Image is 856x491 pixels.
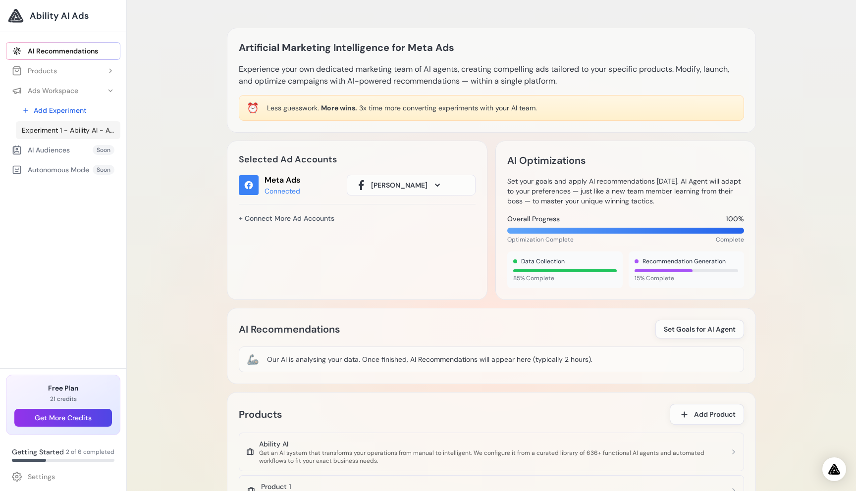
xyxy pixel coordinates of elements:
[321,103,357,112] span: More wins.
[635,274,738,282] span: 15% Complete
[239,40,454,55] h1: Artificial Marketing Intelligence for Meta Ads
[6,42,120,60] a: AI Recommendations
[347,175,476,196] button: [PERSON_NAME]
[30,9,89,23] span: Ability AI Ads
[259,439,730,449] div: Ability AI
[642,257,726,265] span: Recommendation Generation
[716,236,744,244] span: Complete
[259,449,730,465] div: Get an AI system that transforms your operations from manual to intelligent. We configure it from...
[694,409,736,419] span: Add Product
[247,352,259,366] div: 🦾
[239,63,744,87] p: Experience your own dedicated marketing team of AI agents, creating compelling ads tailored to yo...
[12,66,57,76] div: Products
[93,145,114,155] span: Soon
[6,82,120,99] button: Ads Workspace
[239,152,476,166] h2: Selected Ad Accounts
[8,8,118,24] a: Ability AI Ads
[16,101,120,119] a: Add Experiment
[822,457,846,481] div: Open Intercom Messenger
[12,447,64,457] span: Getting Started
[12,165,89,175] div: Autonomous Mode
[66,448,114,456] span: 2 of 6 completed
[16,121,120,139] a: Experiment 1 - Ability AI - Ability AI
[267,103,319,112] span: Less guesswork.
[14,395,112,403] p: 21 credits
[6,468,120,486] a: Settings
[513,274,617,282] span: 85% Complete
[371,180,428,190] span: [PERSON_NAME]
[726,214,744,224] span: 100%
[14,409,112,427] button: Get More Credits
[22,125,114,135] span: Experiment 1 - Ability AI - Ability AI
[12,145,70,155] div: AI Audiences
[14,383,112,393] h3: Free Plan
[239,321,340,337] h2: AI Recommendations
[655,320,744,339] button: Set Goals for AI Agent
[521,257,565,265] span: Data Collection
[664,324,736,334] span: Set Goals for AI Agent
[507,236,574,244] span: Optimization Complete
[507,214,560,224] span: Overall Progress
[239,210,334,227] a: + Connect More Ad Accounts
[6,62,120,80] button: Products
[265,174,300,186] div: Meta Ads
[239,406,282,422] h2: Products
[12,86,78,96] div: Ads Workspace
[247,101,259,115] div: ⏰
[670,404,744,425] button: Add Product
[6,443,120,466] a: Getting Started 2 of 6 completed
[507,152,586,168] h2: AI Optimizations
[359,103,537,112] span: 3x time more converting experiments with your AI team.
[265,186,300,196] div: Connected
[267,354,592,364] div: Our AI is analysing your data. Once finished, AI Recommendations will appear here (typically 2 ho...
[507,176,744,206] p: Set your goals and apply AI recommendations [DATE]. AI Agent will adapt to your preferences — jus...
[93,165,114,175] span: Soon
